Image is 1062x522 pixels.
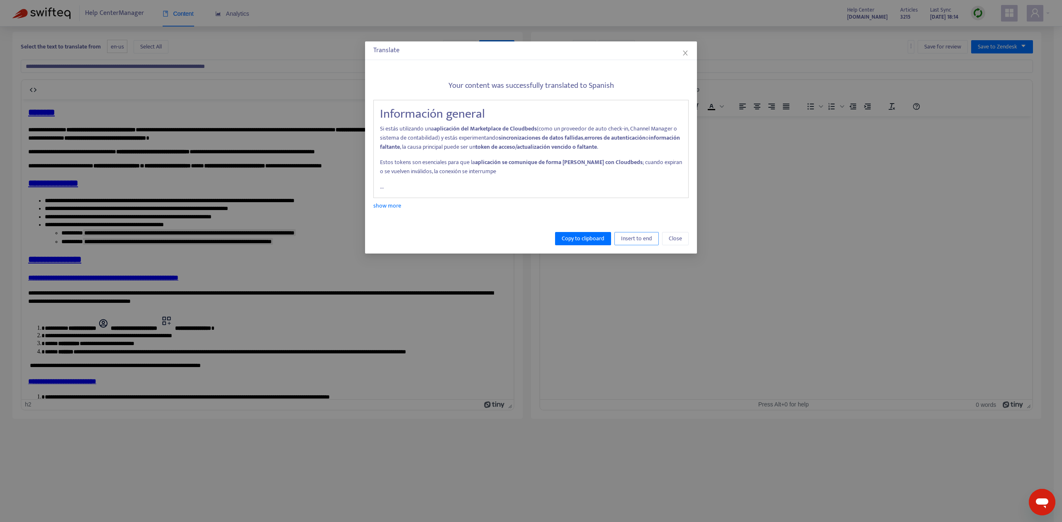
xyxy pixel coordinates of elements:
iframe: Botón para iniciar la ventana de mensajería [1029,489,1055,515]
strong: aplicación se comunique de forma [PERSON_NAME] con Cloudbeds [475,157,643,167]
span: Copy to clipboard [562,234,604,243]
span: close [682,50,689,56]
strong: información faltante [380,133,680,152]
button: Close [662,232,689,245]
a: Información general [380,104,485,124]
button: Copy to clipboard [555,232,611,245]
body: Rich Text Area. Press ALT-0 for help. [7,7,485,15]
p: Estos tokens son esenciales para que la ; cuando expiran o se vuelven inválidos, la conexión se i... [380,158,682,176]
button: Insert to end [614,232,659,245]
strong: aplicación del Marketplace de Cloudbeds [434,124,537,133]
span: Insert to end [621,234,652,243]
div: Translate [373,46,689,56]
a: show more [373,201,401,210]
button: Close [681,48,690,58]
div: ... [373,100,689,198]
strong: errores de autenticación [585,133,645,143]
span: Close [669,234,682,243]
strong: token de acceso/actualización vencido o faltante [475,142,597,152]
p: Si estás utilizando una (como un proveedor de auto check-in, Channel Manager o sistema de contabi... [380,124,682,152]
h5: Your content was successfully translated to Spanish [373,81,689,91]
strong: sincronizaciones de datos fallidas [499,133,583,143]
